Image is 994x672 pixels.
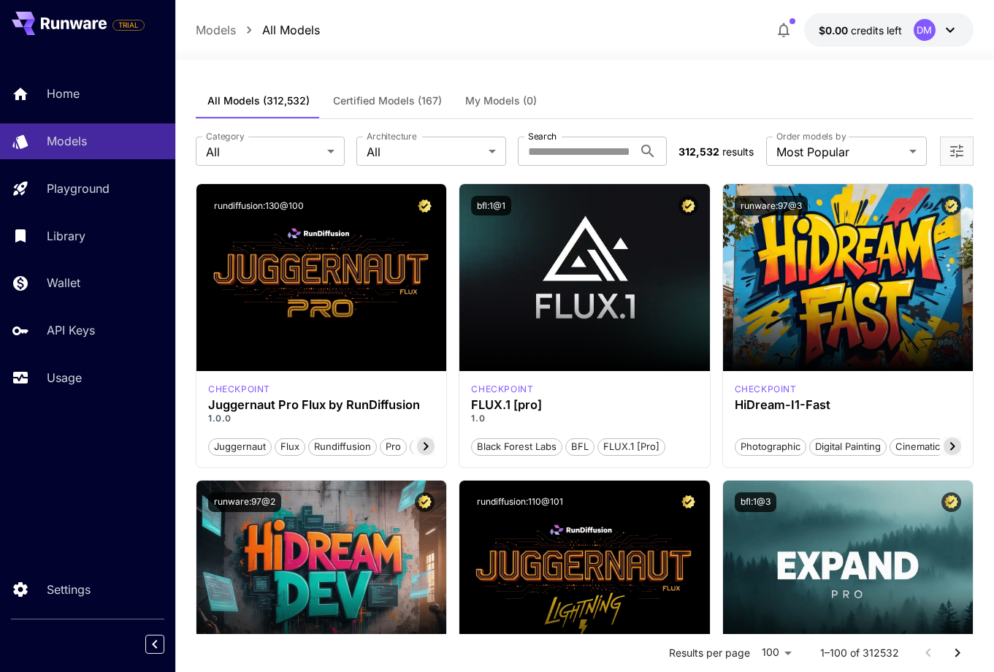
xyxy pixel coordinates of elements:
span: FLUX.1 [pro] [598,440,665,454]
button: Digital Painting [809,437,887,456]
button: pro [380,437,407,456]
button: runware:97@2 [208,492,281,512]
p: Settings [47,581,91,598]
p: checkpoint [735,383,797,396]
p: API Keys [47,321,95,339]
div: 100 [756,642,797,663]
button: Open more filters [948,142,966,161]
p: Results per page [669,646,750,660]
p: Wallet [47,274,80,291]
div: HiDream Fast [735,383,797,396]
div: fluxpro [471,383,533,396]
div: DM [914,19,936,41]
label: Category [206,130,245,142]
span: credits left [851,24,902,37]
span: photorealism [410,440,479,454]
p: Home [47,85,80,102]
p: Library [47,227,85,245]
button: Certified Model – Vetted for best performance and includes a commercial license. [678,492,698,512]
button: rundiffusion [308,437,377,456]
p: 1.0 [471,412,697,425]
button: rundiffusion:130@100 [208,196,310,215]
span: rundiffusion [309,440,376,454]
a: Models [196,21,236,39]
div: FLUX.1 D [208,383,270,396]
h3: HiDream-I1-Fast [735,398,961,412]
span: BFL [566,440,594,454]
p: Playground [47,180,110,197]
p: checkpoint [208,383,270,396]
span: pro [381,440,406,454]
span: Digital Painting [810,440,886,454]
h3: FLUX.1 [pro] [471,398,697,412]
p: Models [47,132,87,150]
span: juggernaut [209,440,271,454]
span: My Models (0) [465,94,537,107]
button: Certified Model – Vetted for best performance and includes a commercial license. [678,196,698,215]
p: Usage [47,369,82,386]
button: Certified Model – Vetted for best performance and includes a commercial license. [941,196,961,215]
p: checkpoint [471,383,533,396]
button: bfl:1@1 [471,196,511,215]
span: 312,532 [678,145,719,158]
a: All Models [262,21,320,39]
span: flux [275,440,305,454]
button: $0.00DM [804,13,974,47]
button: Photographic [735,437,806,456]
span: $0.00 [819,24,851,37]
span: Cinematic [890,440,945,454]
h3: Juggernaut Pro Flux by RunDiffusion [208,398,435,412]
button: Certified Model – Vetted for best performance and includes a commercial license. [415,492,435,512]
nav: breadcrumb [196,21,320,39]
label: Architecture [367,130,416,142]
label: Search [528,130,557,142]
span: Most Popular [776,143,903,161]
button: flux [275,437,305,456]
button: Black Forest Labs [471,437,562,456]
span: Photographic [735,440,806,454]
button: BFL [565,437,595,456]
span: TRIAL [113,20,144,31]
button: rundiffusion:110@101 [471,492,569,512]
div: $0.00 [819,23,902,38]
span: results [722,145,754,158]
button: Certified Model – Vetted for best performance and includes a commercial license. [415,196,435,215]
p: 1–100 of 312532 [820,646,899,660]
span: All [206,143,321,161]
button: Collapse sidebar [145,635,164,654]
p: 1.0.0 [208,412,435,425]
div: Collapse sidebar [156,631,175,657]
span: Black Forest Labs [472,440,562,454]
button: Go to next page [943,638,972,668]
label: Order models by [776,130,846,142]
button: juggernaut [208,437,272,456]
span: Add your payment card to enable full platform functionality. [112,16,145,34]
button: Certified Model – Vetted for best performance and includes a commercial license. [941,492,961,512]
button: bfl:1@3 [735,492,776,512]
button: FLUX.1 [pro] [597,437,665,456]
button: photorealism [410,437,480,456]
span: Certified Models (167) [333,94,442,107]
button: Cinematic [890,437,946,456]
span: All Models (312,532) [207,94,310,107]
span: All [367,143,482,161]
button: runware:97@3 [735,196,808,215]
